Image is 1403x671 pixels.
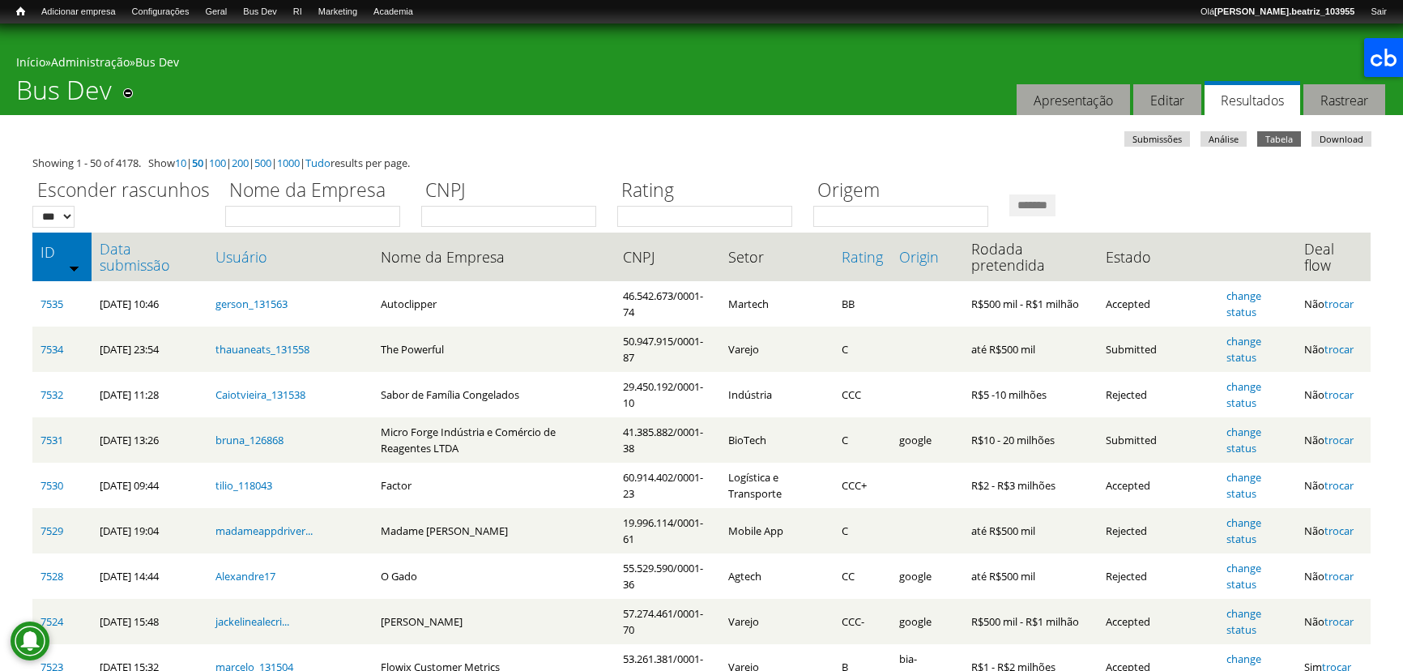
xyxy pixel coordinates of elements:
[373,281,615,327] td: Autoclipper
[720,327,834,372] td: Varejo
[215,249,365,265] a: Usuário
[41,387,63,402] a: 7532
[963,508,1098,553] td: até R$500 mil
[720,463,834,508] td: Logística e Transporte
[1098,372,1218,417] td: Rejected
[16,6,25,17] span: Início
[277,156,300,170] a: 1000
[1214,6,1354,16] strong: [PERSON_NAME].beatriz_103955
[1362,4,1395,20] a: Sair
[891,553,963,599] td: google
[1296,372,1371,417] td: Não
[1296,281,1371,327] td: Não
[365,4,421,20] a: Academia
[963,281,1098,327] td: R$500 mil - R$1 milhão
[215,614,289,629] a: jackelinealecri...
[1226,334,1261,365] a: change status
[1324,478,1354,493] a: trocar
[373,508,615,553] td: Madame [PERSON_NAME]
[8,4,33,19] a: Início
[615,327,720,372] td: 50.947.915/0001-87
[963,553,1098,599] td: até R$500 mil
[215,387,305,402] a: Caiotvieira_131538
[834,417,891,463] td: C
[615,463,720,508] td: 60.914.402/0001-23
[41,569,63,583] a: 7528
[92,553,207,599] td: [DATE] 14:44
[615,372,720,417] td: 29.450.192/0001-10
[1098,508,1218,553] td: Rejected
[305,156,330,170] a: Tudo
[899,249,955,265] a: Origin
[1324,433,1354,447] a: trocar
[1226,515,1261,546] a: change status
[1226,425,1261,455] a: change status
[891,599,963,644] td: google
[615,281,720,327] td: 46.542.673/0001-74
[617,177,803,206] label: Rating
[615,233,720,281] th: CNPJ
[92,463,207,508] td: [DATE] 09:44
[1311,131,1371,147] a: Download
[373,599,615,644] td: [PERSON_NAME]
[1296,599,1371,644] td: Não
[92,281,207,327] td: [DATE] 10:46
[1192,4,1362,20] a: Olá[PERSON_NAME].beatriz_103955
[720,372,834,417] td: Indústria
[373,417,615,463] td: Micro Forge Indústria e Comércio de Reagentes LTDA
[1296,508,1371,553] td: Não
[33,4,124,20] a: Adicionar empresa
[1098,599,1218,644] td: Accepted
[1098,327,1218,372] td: Submitted
[1303,84,1385,116] a: Rastrear
[16,54,45,70] a: Início
[963,463,1098,508] td: R$2 - R$3 milhões
[1098,463,1218,508] td: Accepted
[41,614,63,629] a: 7524
[92,508,207,553] td: [DATE] 19:04
[615,553,720,599] td: 55.529.590/0001-36
[1124,131,1190,147] a: Submissões
[1226,470,1261,501] a: change status
[124,4,198,20] a: Configurações
[834,281,891,327] td: BB
[720,508,834,553] td: Mobile App
[1133,84,1201,116] a: Editar
[92,417,207,463] td: [DATE] 13:26
[232,156,249,170] a: 200
[1205,81,1300,116] a: Resultados
[192,156,203,170] a: 50
[373,553,615,599] td: O Gado
[834,327,891,372] td: C
[963,417,1098,463] td: R$10 - 20 milhões
[209,156,226,170] a: 100
[32,177,215,206] label: Esconder rascunhos
[16,54,1387,75] div: » »
[891,417,963,463] td: google
[41,244,83,260] a: ID
[720,553,834,599] td: Agtech
[834,372,891,417] td: CCC
[1226,288,1261,319] a: change status
[720,281,834,327] td: Martech
[720,233,834,281] th: Setor
[215,569,275,583] a: Alexandre17
[813,177,999,206] label: Origem
[215,297,288,311] a: gerson_131563
[373,327,615,372] td: The Powerful
[215,433,284,447] a: bruna_126868
[834,599,891,644] td: CCC-
[615,508,720,553] td: 19.996.114/0001-61
[834,508,891,553] td: C
[69,263,79,273] img: ordem crescente
[1296,417,1371,463] td: Não
[1017,84,1130,116] a: Apresentação
[51,54,130,70] a: Administração
[842,249,883,265] a: Rating
[1200,131,1247,147] a: Análise
[16,75,112,115] h1: Bus Dev
[1296,327,1371,372] td: Não
[963,599,1098,644] td: R$500 mil - R$1 milhão
[235,4,285,20] a: Bus Dev
[285,4,310,20] a: RI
